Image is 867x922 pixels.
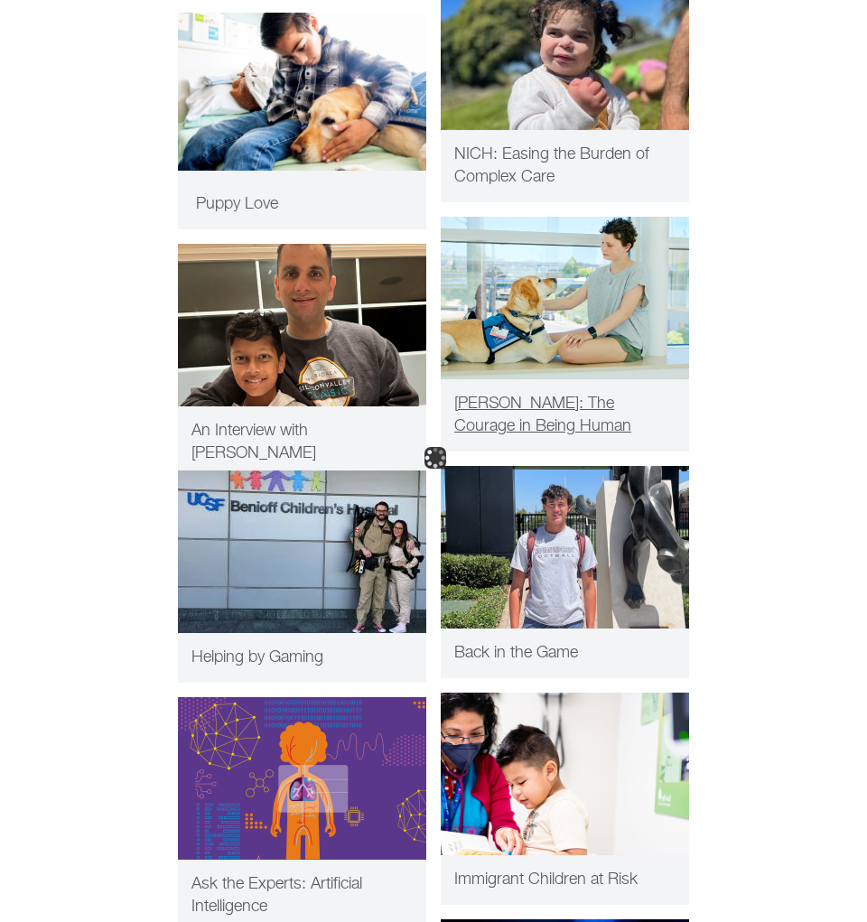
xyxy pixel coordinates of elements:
[441,217,689,452] a: Patient Care Elena, the Courage in Being Human [PERSON_NAME]: The Courage in Being Human
[178,13,426,171] img: Puppy Love
[441,693,689,905] a: Patient Care Immigrant children at risk Immigrant Children at Risk
[191,649,323,666] span: Helping by Gaming
[441,466,689,678] a: Patient Care Daniel at Chapman Back in the Game
[441,693,689,855] img: Immigrant children at risk
[441,217,689,379] img: Elena, the Courage in Being Human
[454,871,638,888] span: Immigrant Children at Risk
[441,466,689,629] img: Daniel at Chapman
[178,470,426,633] img: AfterlightImage.JPG
[178,244,426,406] img: Tej and Raghav on their one-year “liverversary”.
[191,876,362,915] span: Ask the Experts: Artificial Intelligence
[178,697,426,860] img: AI in pediatrics
[191,423,316,461] span: An Interview with [PERSON_NAME]
[178,470,426,683] a: Philanthropy Afterlight Image gamer Helping by Gaming
[196,196,278,212] span: Puppy Love
[178,13,426,229] a: Health Equity Puppy Love Puppy Love
[454,645,578,661] span: Back in the Game
[178,244,426,479] a: Patient Care Tej and Raghav on their one-year “liverversary”. An Interview with [PERSON_NAME]
[454,146,649,185] span: NICH: Easing the Burden of Complex Care
[454,396,631,434] span: [PERSON_NAME]: The Courage in Being Human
